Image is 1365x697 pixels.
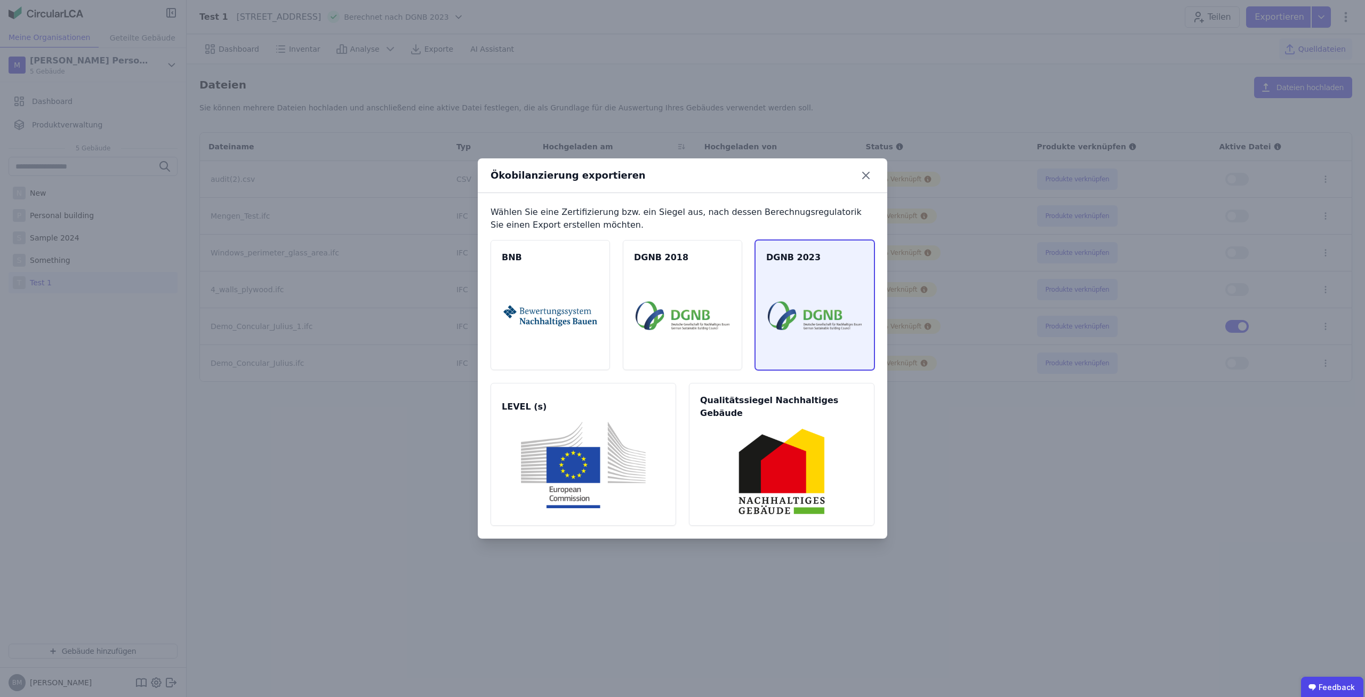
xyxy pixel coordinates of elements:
div: Wählen Sie eine Zertifizierung bzw. ein Siegel aus, nach dessen Berechnugsregulatorik Sie einen E... [491,206,874,231]
span: LEVEL (s) [502,400,665,413]
img: dgnb23 [768,273,862,359]
img: qng [702,428,862,515]
div: Ökobilanzierung exportieren [491,168,646,183]
span: DGNB 2023 [766,251,863,264]
span: DGNB 2018 [634,251,731,264]
span: BNB [502,251,599,264]
img: dgnb18 [636,273,729,359]
span: Qualitätssiegel Nachhaltiges Gebäude [700,394,863,420]
img: bnb [503,273,597,359]
img: levels [503,422,663,508]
